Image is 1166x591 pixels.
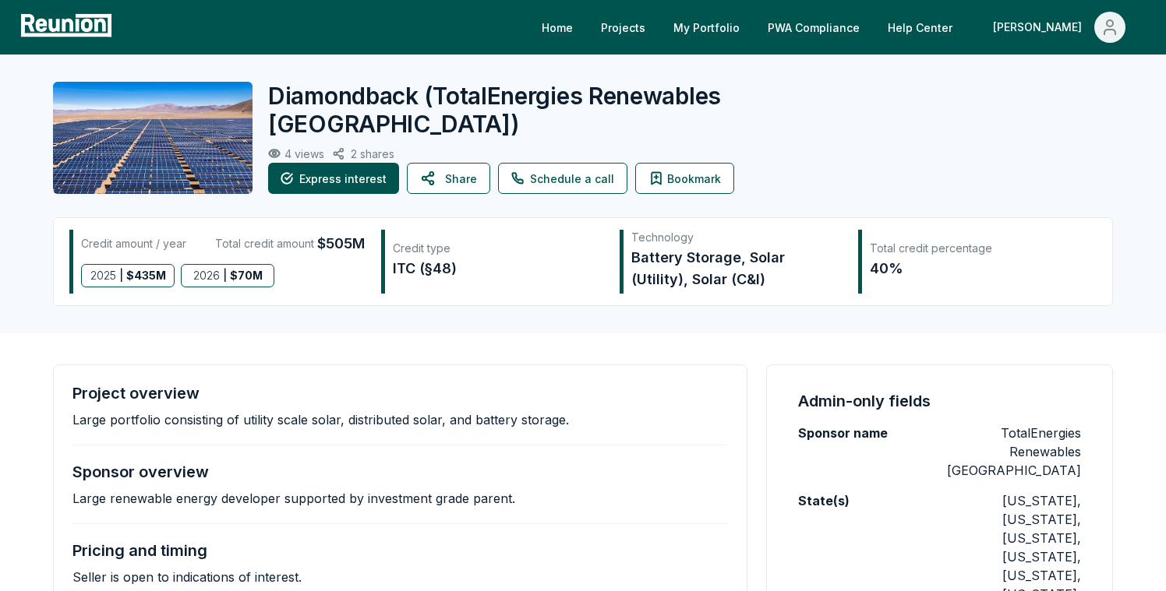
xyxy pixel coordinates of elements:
[661,12,752,43] a: My Portfolio
[631,247,842,290] div: Battery Storage, Solar (Utility), Solar (C&I)
[72,491,515,506] p: Large renewable energy developer supported by investment grade parent.
[635,163,734,194] button: Bookmark
[798,390,931,412] h4: Admin-only fields
[72,412,569,427] p: Large portfolio consisting of utility scale solar, distributed solar, and battery storage.
[798,424,888,442] label: Sponsor name
[223,265,227,287] span: |
[230,265,263,287] span: $ 70M
[268,82,793,138] h2: Diamondback
[407,163,490,194] button: Share
[980,12,1138,43] button: [PERSON_NAME]
[939,424,1081,480] p: TotalEnergies Renewables [GEOGRAPHIC_DATA]
[875,12,965,43] a: Help Center
[72,384,200,403] h4: Project overview
[72,569,302,585] p: Seller is open to indications of interest.
[90,265,116,287] span: 2025
[529,12,585,43] a: Home
[870,241,1080,256] div: Total credit percentage
[119,265,123,287] span: |
[351,147,394,160] p: 2 shares
[755,12,872,43] a: PWA Compliance
[498,163,627,194] a: Schedule a call
[81,233,186,255] div: Credit amount / year
[529,12,1150,43] nav: Main
[193,265,220,287] span: 2026
[393,241,603,256] div: Credit type
[72,463,209,481] h4: Sponsor overview
[993,12,1088,43] div: [PERSON_NAME]
[317,233,365,255] span: $505M
[72,541,207,560] h4: Pricing and timing
[631,230,842,245] div: Technology
[268,163,399,194] button: Express interest
[53,82,253,194] img: Diamondback
[798,491,850,510] label: State(s)
[588,12,658,43] a: Projects
[284,147,324,160] p: 4 views
[126,265,166,287] span: $ 435M
[268,82,721,138] span: ( TotalEnergies Renewables [GEOGRAPHIC_DATA] )
[215,233,365,255] div: Total credit amount
[393,258,603,280] div: ITC (§48)
[870,258,1080,280] div: 40%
